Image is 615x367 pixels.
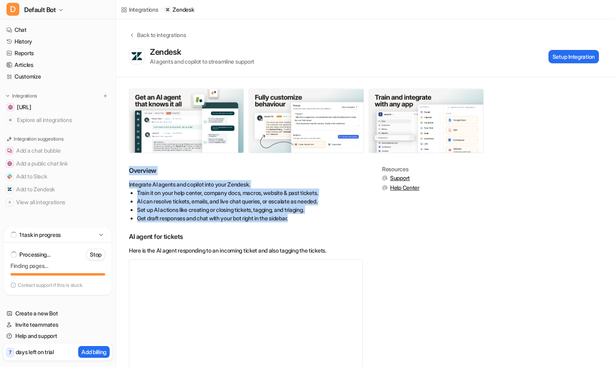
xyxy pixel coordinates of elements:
img: menu_add.svg [102,93,108,99]
span: / [161,6,162,13]
button: Stop [86,249,105,260]
a: Reports [3,48,112,59]
div: Back to integrations [135,31,186,39]
a: History [3,36,112,47]
img: dashboard.eesel.ai [8,105,13,110]
span: [URL] [17,103,31,111]
a: Invite teammates [3,319,112,330]
img: explore all integrations [6,116,15,124]
a: Create a new Bot [3,308,112,319]
a: Articles [3,59,112,70]
button: Add a public chat linkAdd a public chat link [3,157,112,170]
button: Integrations [3,92,39,100]
span: Support [390,174,410,182]
p: Add billing [81,348,106,356]
button: Add to ZendeskAdd to Zendesk [3,183,112,196]
p: Zendesk [172,6,194,14]
button: Add billing [78,346,110,358]
button: Support [382,174,420,182]
p: Contact support if this is stuck. [18,282,83,288]
div: Zendesk [150,47,184,57]
li: Get draft responses and chat with your bot right in the sidebar. [137,214,363,222]
img: Add to Slack [7,174,12,179]
button: Back to integrations [129,31,186,47]
span: Explore all integrations [17,114,109,126]
button: Add to SlackAdd to Slack [3,170,112,183]
img: expand menu [5,93,10,99]
button: Setup Integration [549,50,599,63]
img: support.svg [382,185,388,191]
h2: Overview [129,166,363,175]
img: View all integrations [7,200,12,205]
img: Zendesk logo [131,52,143,61]
a: Customize [3,71,112,82]
li: Train it on your help center, company docs, macros, website & past tickets. [137,189,363,197]
a: Integrations [121,5,158,14]
p: Processing... [19,251,50,259]
p: Here is the AI agent responding to an incoming ticket and also tagging the tickets. [129,246,363,255]
p: Stop [90,251,102,259]
button: View all integrationsView all integrations [3,196,112,209]
p: Integrate AI agents and copilot into your Zendesk. [129,180,363,189]
button: Help Center [382,184,420,192]
div: Resources [382,166,420,172]
span: Help Center [390,184,420,192]
li: AI can resolve tickets, emails, and live chat queries, or escalate as needed. [137,197,363,205]
p: Integration suggestions [14,135,63,143]
div: AI agents and copilot to streamline support [150,57,254,66]
img: Add to Zendesk [7,187,12,192]
a: Zendesk [164,6,194,14]
a: dashboard.eesel.ai[URL] [3,102,112,113]
button: Add a chat bubbleAdd a chat bubble [3,144,112,157]
p: days left on trial [16,348,54,356]
span: D [6,3,19,16]
p: 7 [9,349,11,356]
h2: AI agent for tickets [129,232,363,241]
p: 1 task in progress [19,231,61,239]
div: Integrations [129,5,158,14]
a: Explore all integrations [3,114,112,126]
span: Default Bot [24,4,56,15]
a: Chat [3,24,112,35]
p: Integrations [12,93,37,99]
p: Finding pages… [10,262,105,270]
li: Set up AI actions like creating or closing tickets, tagging, and triaging. [137,205,363,214]
img: support.svg [382,175,388,181]
img: Add a chat bubble [7,148,12,153]
img: Add a public chat link [7,161,12,166]
a: Help and support [3,330,112,342]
